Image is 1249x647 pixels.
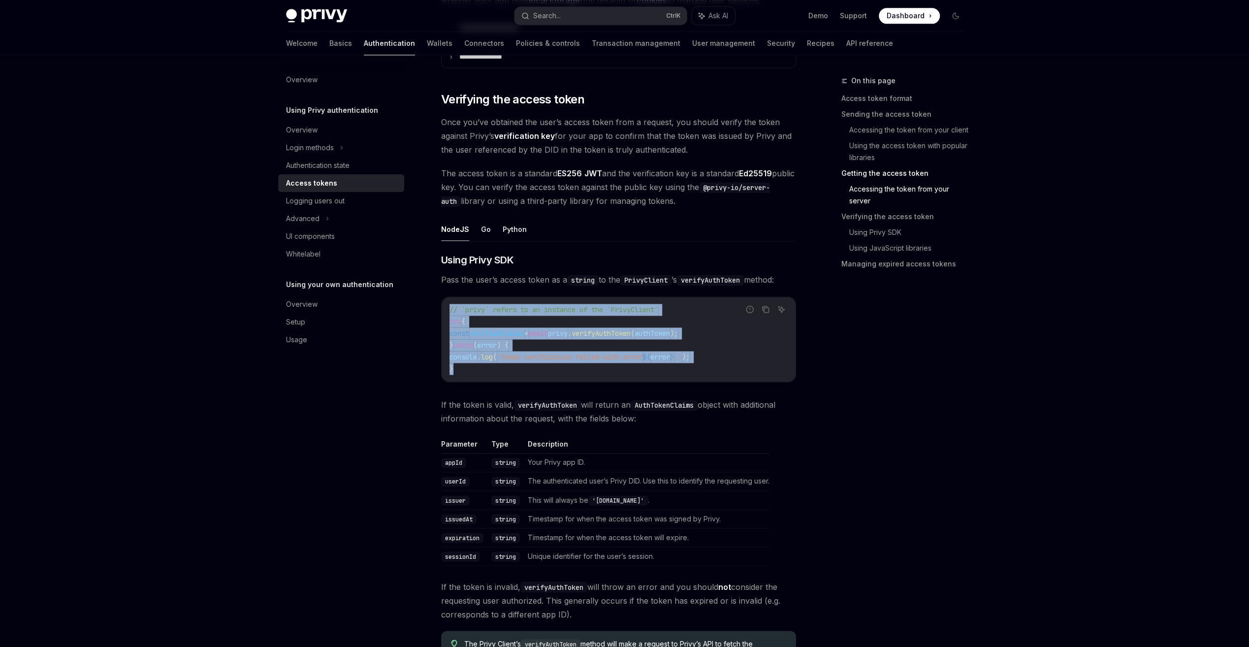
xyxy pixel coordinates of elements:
code: appId [441,458,466,468]
a: Recipes [807,32,834,55]
span: const [449,329,469,338]
a: Access tokens [278,174,404,192]
span: } [449,341,453,350]
span: ( [493,353,497,361]
span: verifyAuthToken [572,329,631,338]
span: Verifying the access token [441,92,584,107]
a: Overview [278,295,404,313]
a: Getting the access token [841,165,971,181]
a: Security [767,32,795,55]
h5: Using your own authentication [286,279,393,291]
div: Search... [533,10,561,22]
td: This will always be . [524,490,769,509]
span: `Token verification failed with error [497,353,642,361]
a: Transaction management [592,32,680,55]
code: verifyAuthToken [677,275,744,286]
div: Logging users out [286,195,345,207]
a: Basics [329,32,352,55]
a: Accessing the token from your client [849,122,971,138]
code: string [567,275,599,286]
td: Your Privy app ID. [524,453,769,472]
img: dark logo [286,9,347,23]
span: ); [670,329,678,338]
span: If the token is valid, will return an object with additional information about the request, with ... [441,398,796,425]
a: Wallets [427,32,452,55]
div: Usage [286,334,307,346]
span: Ctrl K [666,12,681,20]
button: Go [481,218,491,241]
code: string [491,495,520,505]
button: Toggle dark mode [948,8,963,24]
span: Once you’ve obtained the user’s access token from a request, you should verify the token against ... [441,115,796,157]
a: Policies & controls [516,32,580,55]
td: The authenticated user’s Privy DID. Use this to identify the requesting user. [524,472,769,490]
a: Usage [278,331,404,349]
a: Support [840,11,867,21]
code: string [491,477,520,486]
span: try [449,317,461,326]
div: Setup [286,316,305,328]
strong: verification key [494,131,555,141]
span: .` [674,353,682,361]
button: NodeJS [441,218,469,241]
code: @privy-io/server-auth [441,182,770,207]
code: verifyAuthToken [514,400,581,411]
a: Connectors [464,32,504,55]
span: await [528,329,548,338]
strong: not [718,582,731,591]
span: error [477,341,497,350]
code: string [491,458,520,468]
code: issuer [441,495,470,505]
code: PrivyClient [620,275,672,286]
code: AuthTokenClaims [631,400,698,411]
a: Dashboard [879,8,940,24]
td: Timestamp for when the access token will expire. [524,528,769,547]
a: Using Privy SDK [849,225,971,240]
a: API reference [846,32,893,55]
div: Whitelabel [286,248,320,260]
span: If the token is invalid, will throw an error and you should consider the requesting user authoriz... [441,580,796,621]
div: Overview [286,298,318,310]
div: Login methods [286,142,334,154]
span: On this page [851,75,896,87]
th: Parameter [441,439,487,453]
a: UI components [278,227,404,245]
a: Demo [808,11,828,21]
a: Accessing the token from your server [849,181,971,209]
td: Timestamp for when the access token was signed by Privy. [524,509,769,528]
span: { [461,317,465,326]
div: Authentication state [286,160,350,171]
a: User management [692,32,755,55]
span: ( [631,329,635,338]
span: authToken [635,329,670,338]
span: // `privy` refers to an instance of the `PrivyClient` [449,305,658,314]
a: Whitelabel [278,245,404,263]
a: Overview [278,121,404,139]
code: sessionId [441,551,480,561]
code: string [491,533,520,543]
span: . [568,329,572,338]
span: ) { [497,341,509,350]
a: Sending the access token [841,106,971,122]
span: console [449,353,477,361]
a: Authentication [364,32,415,55]
a: Authentication state [278,157,404,174]
span: Ask AI [708,11,728,21]
a: Using the access token with popular libraries [849,138,971,165]
a: Welcome [286,32,318,55]
th: Type [487,439,524,453]
a: Overview [278,71,404,89]
span: catch [453,341,473,350]
div: Overview [286,124,318,136]
code: string [491,551,520,561]
button: Ask AI [692,7,735,25]
a: ES256 [557,168,582,179]
code: userId [441,477,470,486]
div: Overview [286,74,318,86]
div: Advanced [286,213,320,225]
button: Python [503,218,527,241]
span: . [477,353,481,361]
span: ${ [642,353,650,361]
span: verifiedClaims [469,329,524,338]
span: ( [473,341,477,350]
